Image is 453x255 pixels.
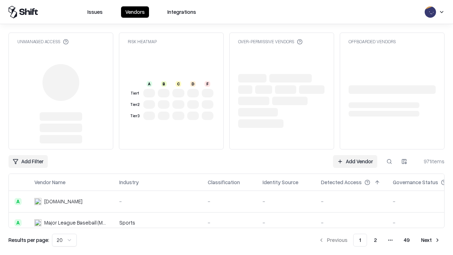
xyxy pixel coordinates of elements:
[15,198,22,205] div: A
[238,39,303,45] div: Over-Permissive Vendors
[83,6,107,18] button: Issues
[163,6,200,18] button: Integrations
[119,178,139,186] div: Industry
[176,81,181,87] div: C
[119,219,196,226] div: Sports
[8,236,49,244] p: Results per page:
[128,39,157,45] div: Risk Heatmap
[129,113,141,119] div: Tier 3
[353,234,367,246] button: 1
[34,198,41,205] img: pathfactory.com
[190,81,196,87] div: D
[121,6,149,18] button: Vendors
[398,234,415,246] button: 49
[161,81,167,87] div: B
[416,158,445,165] div: 971 items
[15,219,22,226] div: A
[8,155,48,168] button: Add Filter
[393,178,438,186] div: Governance Status
[208,178,240,186] div: Classification
[321,219,382,226] div: -
[34,219,41,226] img: Major League Baseball (MLB)
[44,219,108,226] div: Major League Baseball (MLB)
[263,178,298,186] div: Identity Source
[417,234,445,246] button: Next
[263,198,310,205] div: -
[368,234,383,246] button: 2
[208,198,251,205] div: -
[321,178,362,186] div: Detected Access
[333,155,377,168] a: Add Vendor
[129,90,141,96] div: Tier 1
[349,39,396,45] div: Offboarded Vendors
[314,234,445,246] nav: pagination
[17,39,69,45] div: Unmanaged Access
[321,198,382,205] div: -
[129,102,141,108] div: Tier 2
[147,81,152,87] div: A
[44,198,82,205] div: [DOMAIN_NAME]
[205,81,210,87] div: F
[119,198,196,205] div: -
[208,219,251,226] div: -
[34,178,65,186] div: Vendor Name
[263,219,310,226] div: -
